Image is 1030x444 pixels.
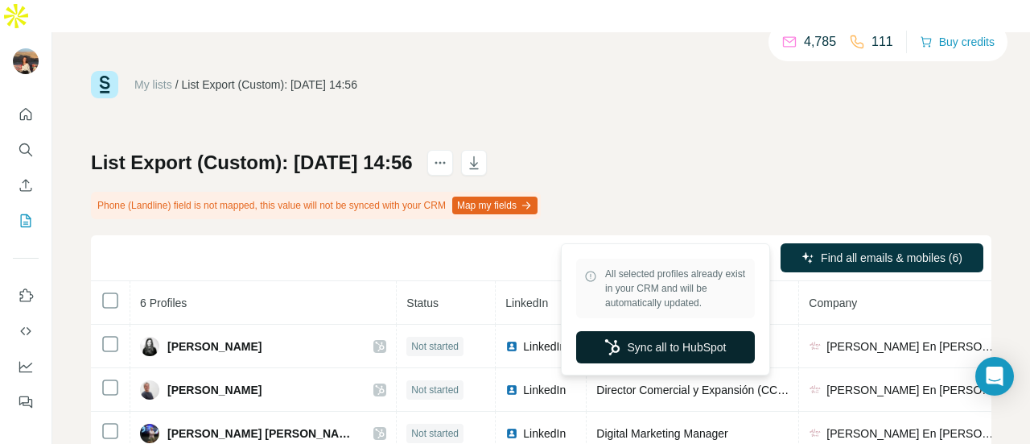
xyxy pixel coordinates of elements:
span: Status [406,297,439,309]
img: Avatar [140,337,159,356]
img: company-logo [809,340,822,353]
span: LinkedIn [505,297,548,309]
button: Use Surfe API [13,317,39,346]
span: Digital Marketing Manager [596,427,727,440]
p: 4,785 [804,32,836,52]
span: Find all emails & mobiles (6) [821,250,962,266]
span: Not started [411,339,459,354]
span: [PERSON_NAME] En [PERSON_NAME] Shoes [826,425,1001,442]
span: [PERSON_NAME] [167,382,262,398]
button: Quick start [13,100,39,129]
span: Not started [411,426,459,441]
img: Avatar [13,48,39,74]
button: Enrich CSV [13,171,39,200]
span: [PERSON_NAME] [167,338,262,355]
button: Map my fields [452,197,538,214]
span: LinkedIn [523,425,566,442]
span: [PERSON_NAME] [PERSON_NAME] [167,425,357,442]
img: LinkedIn logo [505,384,518,396]
span: LinkedIn [523,382,566,398]
span: 6 Profiles [140,297,187,309]
button: Feedback [13,388,39,417]
button: Dashboard [13,352,39,381]
span: Not started [411,383,459,397]
span: Director Comercial y Expansión (CCO) [596,384,789,396]
span: All selected profiles already exist in your CRM and will be automatically updated. [605,267,747,310]
img: Surfe Logo [91,71,118,98]
a: My lists [134,78,172,91]
button: actions [427,150,453,176]
p: 111 [871,32,893,52]
button: Buy credits [920,31,995,53]
img: LinkedIn logo [505,340,518,353]
li: / [175,77,179,93]
div: List Export (Custom): [DATE] 14:56 [182,77,357,93]
h1: List Export (Custom): [DATE] 14:56 [91,150,413,176]
button: Use Surfe on LinkedIn [13,281,39,310]
button: Search [13,135,39,164]
img: company-logo [809,427,822,440]
div: Open Intercom Messenger [975,357,1014,396]
button: My lists [13,206,39,235]
div: Phone (Landline) field is not mapped, this value will not be synced with your CRM [91,192,541,219]
button: Find all emails & mobiles (6) [781,243,983,272]
button: Sync all to HubSpot [576,331,755,363]
img: Avatar [140,380,159,400]
img: Avatar [140,424,159,443]
img: company-logo [809,384,822,396]
img: LinkedIn logo [505,427,518,440]
span: Company [809,297,857,309]
span: [PERSON_NAME] En [PERSON_NAME] Shoes [826,338,1001,355]
span: LinkedIn [523,338,566,355]
span: [PERSON_NAME] En [PERSON_NAME] Shoes [826,382,1001,398]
